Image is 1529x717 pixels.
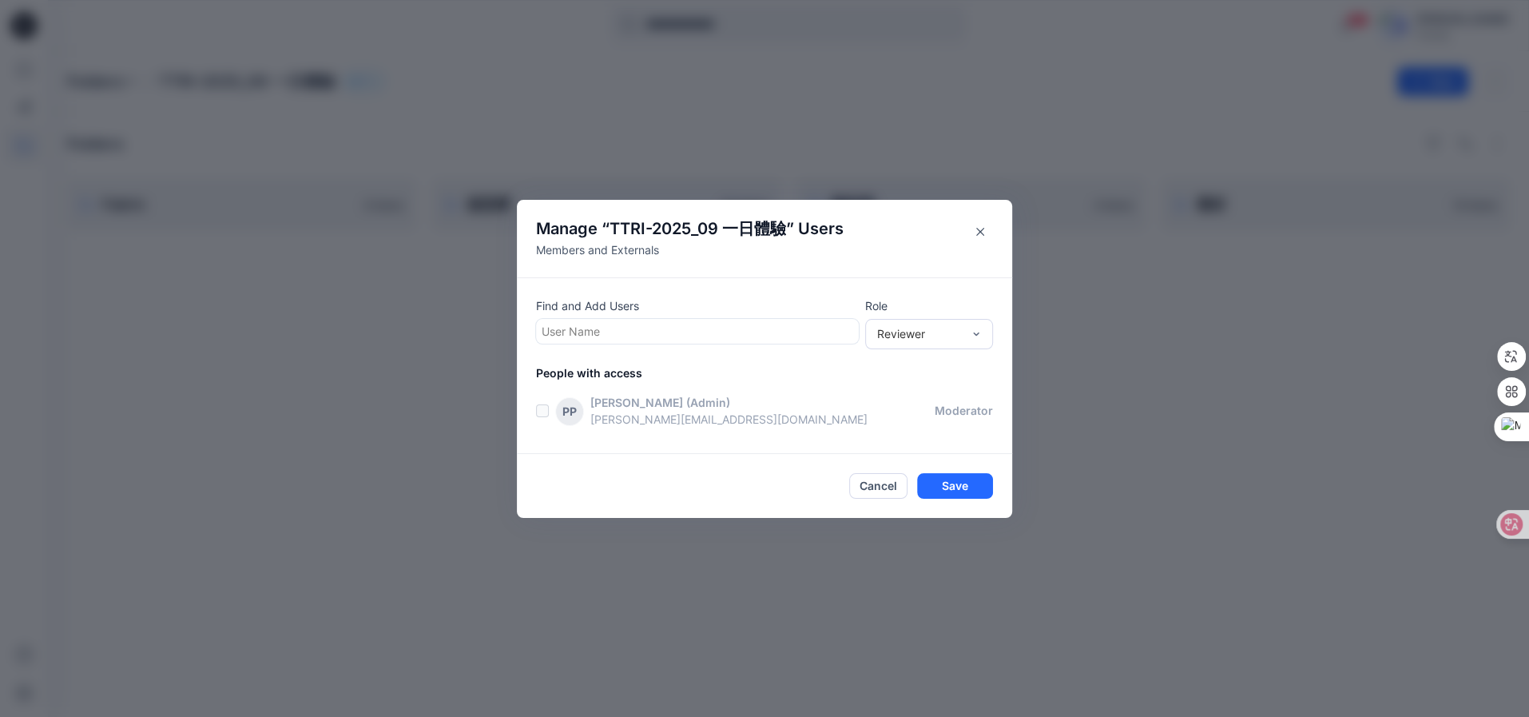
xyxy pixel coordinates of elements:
p: Role [865,297,993,314]
button: Save [917,473,993,499]
p: moderator [935,402,993,419]
h4: Manage “ ” Users [536,219,844,238]
p: Find and Add Users [536,297,859,314]
p: [PERSON_NAME][EMAIL_ADDRESS][DOMAIN_NAME] [590,411,935,428]
button: Close [967,219,993,245]
div: Reviewer [877,325,962,342]
button: Cancel [849,473,907,499]
p: (Admin) [686,394,730,411]
p: People with access [536,364,1012,381]
div: PP [555,397,584,426]
p: [PERSON_NAME] [590,394,683,411]
span: TTRI-2025_09 一日體驗 [610,219,786,238]
p: Members and Externals [536,241,844,258]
